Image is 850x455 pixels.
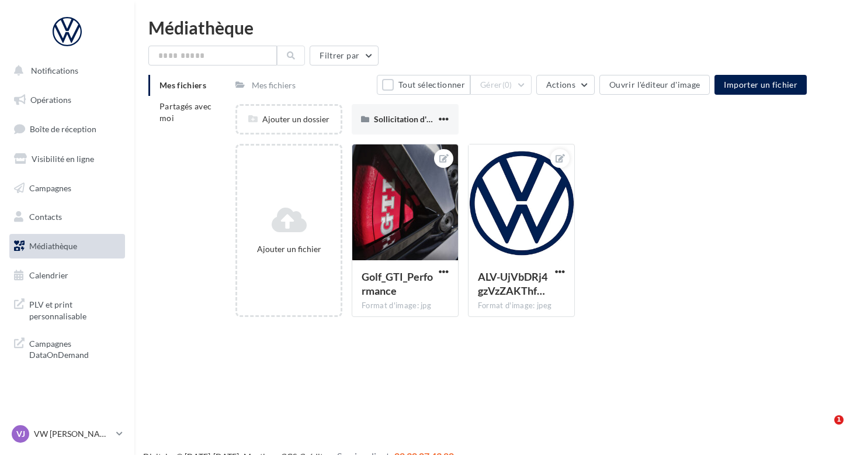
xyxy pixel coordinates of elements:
span: Médiathèque [29,241,77,251]
div: Format d'image: jpg [362,301,449,311]
a: Opérations [7,88,127,112]
button: Importer un fichier [714,75,807,95]
span: Actions [546,80,575,89]
a: PLV et print personnalisable [7,292,127,326]
a: Médiathèque [7,234,127,258]
span: (0) [502,80,512,89]
span: Campagnes DataOnDemand [29,336,120,361]
span: ALV-UjVbDRj4gzVzZAKThfaIZ110g_mhbHRczV6h-hcYCq0nFwbEuUOf [478,270,547,297]
span: Boîte de réception [30,124,96,134]
span: 1 [834,415,844,425]
a: Campagnes [7,176,127,201]
span: PLV et print personnalisable [29,297,120,322]
span: Contacts [29,212,62,222]
div: Médiathèque [148,19,836,36]
a: Calendrier [7,263,127,288]
span: VJ [16,428,25,440]
a: VJ VW [PERSON_NAME] [GEOGRAPHIC_DATA] [9,423,125,445]
span: Partagés avec moi [159,101,212,123]
span: Calendrier [29,270,68,280]
span: Mes fichiers [159,80,206,90]
button: Tout sélectionner [377,75,470,95]
div: Ajouter un fichier [242,243,336,255]
button: Filtrer par [310,46,379,66]
span: Campagnes [29,182,71,192]
a: Visibilité en ligne [7,147,127,171]
span: Opérations [30,95,71,105]
span: Importer un fichier [724,80,797,89]
div: Mes fichiers [252,80,296,91]
span: Golf_GTI_Performance [362,270,433,297]
div: Format d'image: jpeg [478,301,565,311]
span: Sollicitation d'avis [374,114,440,124]
p: VW [PERSON_NAME] [GEOGRAPHIC_DATA] [34,428,112,440]
button: Ouvrir l'éditeur d'image [599,75,710,95]
iframe: Intercom live chat [810,415,838,443]
button: Notifications [7,58,123,83]
div: Ajouter un dossier [237,113,341,125]
a: Campagnes DataOnDemand [7,331,127,366]
span: Visibilité en ligne [32,154,94,164]
a: Boîte de réception [7,116,127,142]
a: Contacts [7,205,127,229]
button: Actions [536,75,595,95]
button: Gérer(0) [470,75,532,95]
span: Notifications [31,66,78,75]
